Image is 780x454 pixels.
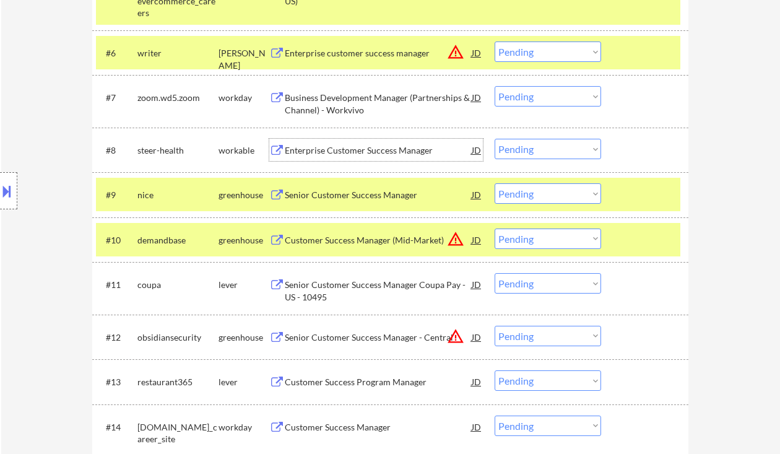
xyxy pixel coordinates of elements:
[470,229,483,251] div: JD
[106,376,128,388] div: #13
[137,376,219,388] div: restaurant365
[106,421,128,434] div: #14
[285,421,472,434] div: Customer Success Manager
[137,421,219,445] div: [DOMAIN_NAME]_career_site
[285,144,472,157] div: Enterprise Customer Success Manager
[285,92,472,116] div: Business Development Manager (Partnerships & Channel) - Workvivo
[470,139,483,161] div: JD
[219,234,269,247] div: greenhouse
[470,370,483,393] div: JD
[219,279,269,291] div: lever
[470,86,483,108] div: JD
[470,183,483,206] div: JD
[470,41,483,64] div: JD
[447,43,464,61] button: warning_amber
[447,328,464,345] button: warning_amber
[285,279,472,303] div: Senior Customer Success Manager Coupa Pay - US - 10495
[470,273,483,295] div: JD
[219,47,269,71] div: [PERSON_NAME]
[285,234,472,247] div: Customer Success Manager (Mid-Market)
[285,47,472,59] div: Enterprise customer success manager
[137,331,219,344] div: obsidiansecurity
[106,331,128,344] div: #12
[285,189,472,201] div: Senior Customer Success Manager
[285,331,472,344] div: Senior Customer Success Manager - Central
[106,47,128,59] div: #6
[219,92,269,104] div: workday
[447,230,464,248] button: warning_amber
[219,376,269,388] div: lever
[470,416,483,438] div: JD
[219,331,269,344] div: greenhouse
[219,189,269,201] div: greenhouse
[137,47,219,59] div: writer
[219,421,269,434] div: workday
[285,376,472,388] div: Customer Success Program Manager
[470,326,483,348] div: JD
[219,144,269,157] div: workable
